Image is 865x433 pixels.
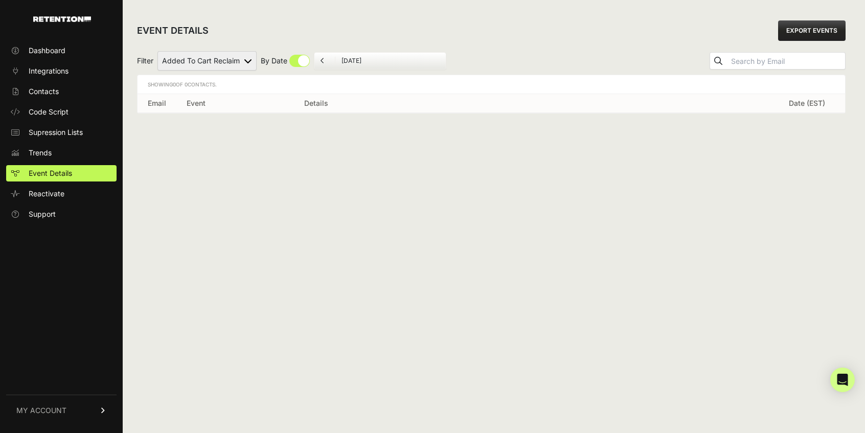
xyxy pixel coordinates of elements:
span: Event Details [29,168,72,178]
h2: EVENT DETAILS [137,24,209,38]
select: Filter [157,51,257,71]
span: 0 [185,81,188,87]
span: Integrations [29,66,69,76]
a: Reactivate [6,186,117,202]
a: MY ACCOUNT [6,395,117,426]
th: Event [176,94,294,113]
span: MY ACCOUNT [16,405,66,416]
span: Contacts. [183,81,217,87]
a: Integrations [6,63,117,79]
div: Open Intercom Messenger [830,368,855,392]
span: Code Script [29,107,69,117]
span: Reactivate [29,189,64,199]
input: Search by Email [729,54,845,69]
a: Dashboard [6,42,117,59]
span: Dashboard [29,45,65,56]
span: Contacts [29,86,59,97]
span: Support [29,209,56,219]
span: Filter [137,56,153,66]
th: Details [294,94,779,113]
span: Supression Lists [29,127,83,138]
img: Retention.com [33,16,91,22]
a: EXPORT EVENTS [778,20,846,41]
a: Event Details [6,165,117,181]
a: Supression Lists [6,124,117,141]
a: Support [6,206,117,222]
th: Email [138,94,176,113]
a: Contacts [6,83,117,100]
a: Code Script [6,104,117,120]
a: Trends [6,145,117,161]
div: Showing of [148,79,217,89]
th: Date (EST) [779,94,845,113]
span: 0 [173,81,176,87]
span: Trends [29,148,52,158]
